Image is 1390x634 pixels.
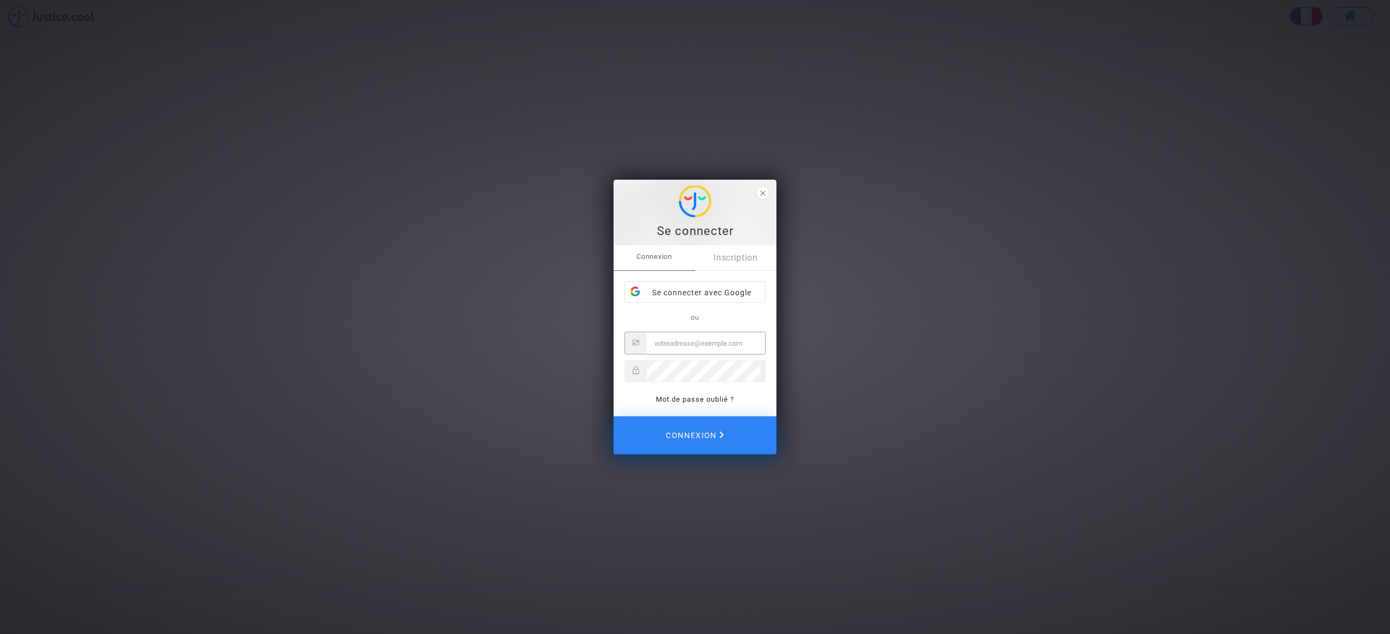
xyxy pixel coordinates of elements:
span: Connexion [666,423,724,447]
span: close [757,187,769,199]
input: Email [647,332,765,354]
div: Se connecter [620,223,770,239]
input: Password [647,360,761,382]
a: Inscription [695,245,776,270]
div: Se connecter avec Google [625,282,765,303]
a: Mot de passe oublié ? [656,395,734,403]
span: Connexion [614,245,695,268]
span: ou [691,313,699,321]
button: Connexion [614,416,776,454]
